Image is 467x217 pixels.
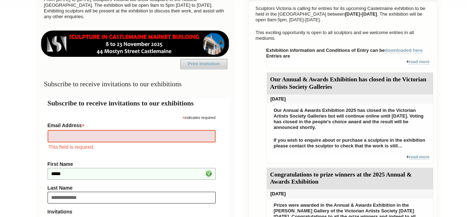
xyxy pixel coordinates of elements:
[252,28,434,43] p: This exciting opportunity is open to all sculptors and we welcome entries in all mediums.
[252,4,434,25] p: Sculptors Victoria is calling for entries for its upcoming Castelmaine exhibition to be held in t...
[267,189,433,199] div: [DATE]
[40,77,230,91] h3: Subscribe to receive invitations to our exhibitions
[266,48,423,53] strong: Exhibition information and Conditions of Entry can be
[267,72,433,94] div: Our Annual & Awards Exhibition has closed in the Victorian Artists Society Galleries
[48,114,216,120] div: indicates required
[270,136,430,151] p: If you wish to enquire about or purchase a sculpture in the exhibition please contact the sculpto...
[48,98,223,108] h2: Subscribe to receive invitations to our exhibitions
[267,168,433,190] div: Congratulations to prize winners at the 2025 Annual & Awards Exhibition
[270,106,430,132] p: Our Annual & Awards Exhibition 2025 has closed in the Victorian Artists Society Galleries but wil...
[40,31,230,57] img: castlemaine-ldrbd25v2.png
[266,154,434,164] div: +
[409,59,429,65] a: read more
[345,11,377,17] strong: [DATE]-[DATE]
[180,59,227,69] a: Print Invitation
[409,154,429,160] a: read more
[267,94,433,104] div: [DATE]
[48,120,216,129] label: Email Address
[48,185,216,191] label: Last Name
[385,48,423,53] a: downloaded here
[48,161,216,167] label: First Name
[48,209,216,215] strong: Invitations
[266,59,434,69] div: +
[48,143,216,151] div: This field is required.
